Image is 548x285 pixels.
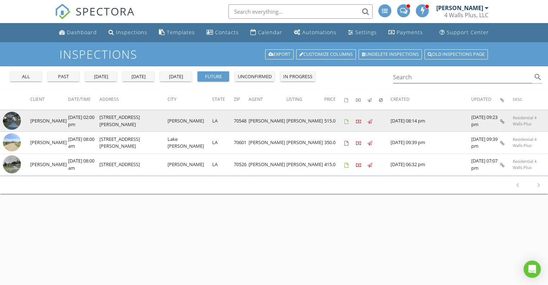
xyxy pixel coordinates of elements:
[55,4,71,19] img: The Best Home Inspection Software - Spectora
[50,73,76,80] div: past
[390,110,471,132] td: [DATE] 08:14 pm
[471,132,500,154] td: [DATE] 09:39 pm
[324,96,335,102] span: Price
[168,153,212,175] td: [PERSON_NAME]
[444,12,489,19] div: 4 Walls Plus, LLC
[324,110,344,132] td: 515.0
[168,110,212,132] td: [PERSON_NAME]
[200,73,226,80] div: future
[160,71,192,81] button: [DATE]
[168,132,212,154] td: Lake [PERSON_NAME]
[512,159,536,170] span: Residential 4 Walls Plus
[106,26,150,39] a: Inspections
[30,110,68,132] td: [PERSON_NAME]
[67,29,97,36] div: Dashboard
[99,132,168,154] td: [STREET_ADDRESS][PERSON_NAME]
[424,49,488,59] a: Old inspections page
[280,71,315,81] button: in progress
[512,89,548,110] th: Desc: Not sorted.
[59,48,489,61] h1: Inspections
[56,26,100,39] a: Dashboard
[125,73,151,80] div: [DATE]
[524,260,541,278] div: Open Intercom Messenger
[168,89,212,110] th: City: Not sorted.
[471,153,500,175] td: [DATE] 07:07 pm
[233,153,248,175] td: 70526
[68,89,99,110] th: Date/Time: Not sorted.
[85,71,117,81] button: [DATE]
[296,49,356,59] a: Customize Columns
[30,89,68,110] th: Client: Not sorted.
[48,71,79,81] button: past
[30,153,68,175] td: [PERSON_NAME]
[68,132,99,154] td: [DATE] 08:00 am
[286,96,302,102] span: Listing
[76,4,135,19] span: SPECTORA
[512,115,536,126] span: Residential 4 Walls Plus
[212,96,225,102] span: State
[500,89,512,110] th: Inspection Details: Not sorted.
[3,133,21,151] img: streetview
[215,29,239,36] div: Contacts
[534,73,542,81] i: search
[233,96,240,102] span: Zip
[163,73,189,80] div: [DATE]
[3,112,21,130] img: streetview
[238,73,272,80] div: unconfirmed
[212,132,233,154] td: LA
[204,26,242,39] a: Contacts
[344,89,356,110] th: Agreements signed: Not sorted.
[68,110,99,132] td: [DATE] 02:00 pm
[99,96,119,102] span: Address
[356,89,367,110] th: Paid: Not sorted.
[30,96,45,102] span: Client
[248,132,286,154] td: [PERSON_NAME]
[471,89,500,110] th: Updated: Not sorted.
[324,89,344,110] th: Price: Not sorted.
[286,132,324,154] td: [PERSON_NAME]
[167,29,195,36] div: Templates
[3,155,21,173] img: streetview
[248,26,285,39] a: Calendar
[156,26,198,39] a: Templates
[390,153,471,175] td: [DATE] 06:32 pm
[248,89,286,110] th: Agent: Not sorted.
[512,137,536,148] span: Residential 4 Walls Plus
[55,10,135,25] a: SPECTORA
[233,132,248,154] td: 70601
[68,153,99,175] td: [DATE] 08:00 am
[397,29,423,36] div: Payments
[30,132,68,154] td: [PERSON_NAME]
[99,89,168,110] th: Address: Not sorted.
[116,29,147,36] div: Inspections
[13,73,39,80] div: all
[265,49,294,59] a: Export
[471,96,491,102] span: Updated
[235,71,275,81] button: unconfirmed
[324,153,344,175] td: 415.0
[212,110,233,132] td: LA
[122,71,154,81] button: [DATE]
[390,96,409,102] span: Created
[212,153,233,175] td: LA
[99,153,168,175] td: [STREET_ADDRESS]
[88,73,114,80] div: [DATE]
[197,71,229,81] button: future
[283,73,312,80] div: in progress
[302,29,337,36] div: Automations
[345,26,380,39] a: Settings
[358,49,422,59] a: Undelete inspections
[367,89,379,110] th: Published: Not sorted.
[248,110,286,132] td: [PERSON_NAME]
[512,97,522,102] span: Desc
[379,89,390,110] th: Canceled: Not sorted.
[390,89,471,110] th: Created: Not sorted.
[99,110,168,132] td: [STREET_ADDRESS][PERSON_NAME]
[471,110,500,132] td: [DATE] 09:23 pm
[212,89,233,110] th: State: Not sorted.
[437,26,492,39] a: Support Center
[248,153,286,175] td: [PERSON_NAME]
[233,89,248,110] th: Zip: Not sorted.
[10,71,42,81] button: all
[386,26,426,39] a: Payments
